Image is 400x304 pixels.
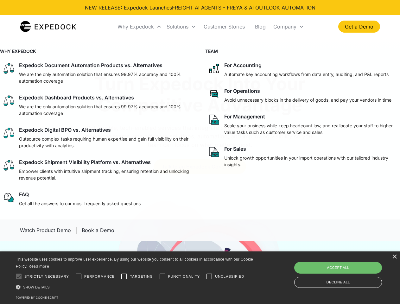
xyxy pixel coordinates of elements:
div: Company [271,16,307,37]
div: Company [273,23,296,30]
span: Performance [84,274,115,279]
a: Blog [250,16,271,37]
p: Get all the answers to our most frequently asked questions [19,200,141,207]
span: Functionality [168,274,200,279]
a: Customer Stories [199,16,250,37]
p: Scale your business while keep headcount low, and reallocate your staff to higher value tasks suc... [224,122,398,136]
div: Why Expedock [115,16,164,37]
div: Expedock Document Automation Products vs. Alternatives [19,62,162,68]
a: open lightbox [20,225,71,236]
img: Expedock Logo [20,20,76,33]
img: scale icon [3,62,15,75]
div: Expedock Shipment Visibility Platform vs. Alternatives [19,159,151,165]
div: Book a Demo [82,227,114,233]
div: Solutions [164,16,199,37]
a: Read more [29,264,49,269]
div: Expedock Dashboard Products vs. Alternatives [19,94,134,101]
img: network like icon [208,62,220,75]
img: scale icon [3,94,15,107]
iframe: Chat Widget [295,236,400,304]
div: For Operations [224,88,260,94]
div: For Accounting [224,62,262,68]
span: Strictly necessary [24,274,69,279]
div: Why Expedock [117,23,154,30]
a: Book a Demo [82,225,114,236]
p: We are the only automation solution that ensures 99.97% accuracy and 100% automation coverage [19,71,193,84]
img: rectangular chat bubble icon [208,88,220,100]
span: Unclassified [215,274,244,279]
span: Targeting [130,274,153,279]
img: paper and bag icon [208,113,220,126]
img: paper and bag icon [208,146,220,158]
a: Get a Demo [338,21,380,33]
span: Show details [23,285,50,289]
div: FAQ [19,191,29,198]
img: scale icon [3,159,15,172]
div: Watch Product Demo [20,227,71,233]
div: For Sales [224,146,246,152]
div: For Management [224,113,265,120]
p: We are the only automation solution that ensures 99.97% accuracy and 100% automation coverage [19,103,193,117]
div: Solutions [167,23,188,30]
a: Powered by cookie-script [16,296,58,299]
p: Unlock growth opportunities in your import operations with our tailored industry insights. [224,155,398,168]
img: regular chat bubble icon [3,191,15,204]
p: Automate key accounting workflows from data entry, auditing, and P&L reports [224,71,389,78]
span: This website uses cookies to improve user experience. By using our website you consent to all coo... [16,257,253,269]
p: Empower clients with intuitive shipment tracking, ensuring retention and unlocking revenue potent... [19,168,193,181]
img: scale icon [3,127,15,139]
div: NEW RELEASE: Expedock Launches [85,4,315,11]
div: Expedock Digital BPO vs. Alternatives [19,127,111,133]
p: Outsource complex tasks requiring human expertise and gain full visibility on their productivity ... [19,136,193,149]
a: home [20,20,76,33]
p: Avoid unnecessary blocks in the delivery of goods, and pay your vendors in time [224,97,391,103]
div: Show details [16,284,255,290]
a: FREIGHT AI AGENTS - FREYA & AI OUTLOOK AUTOMATION [172,4,315,11]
